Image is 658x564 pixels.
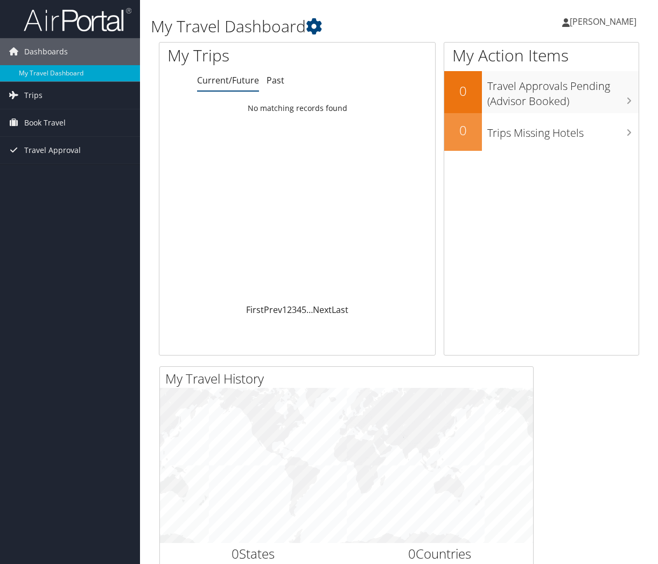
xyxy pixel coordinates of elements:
[297,304,302,316] a: 4
[264,304,282,316] a: Prev
[232,545,239,562] span: 0
[313,304,332,316] a: Next
[570,16,636,27] span: [PERSON_NAME]
[167,44,312,67] h1: My Trips
[408,545,416,562] span: 0
[168,545,339,563] h2: States
[332,304,348,316] a: Last
[444,44,639,67] h1: My Action Items
[302,304,306,316] a: 5
[282,304,287,316] a: 1
[562,5,647,38] a: [PERSON_NAME]
[159,99,435,118] td: No matching records found
[287,304,292,316] a: 2
[487,73,639,109] h3: Travel Approvals Pending (Advisor Booked)
[24,7,131,32] img: airportal-logo.png
[24,38,68,65] span: Dashboards
[292,304,297,316] a: 3
[267,74,284,86] a: Past
[24,137,81,164] span: Travel Approval
[197,74,259,86] a: Current/Future
[151,15,482,38] h1: My Travel Dashboard
[355,545,526,563] h2: Countries
[165,370,533,388] h2: My Travel History
[487,120,639,141] h3: Trips Missing Hotels
[24,82,43,109] span: Trips
[246,304,264,316] a: First
[444,82,482,100] h2: 0
[444,113,639,151] a: 0Trips Missing Hotels
[444,71,639,113] a: 0Travel Approvals Pending (Advisor Booked)
[24,109,66,136] span: Book Travel
[306,304,313,316] span: …
[444,121,482,140] h2: 0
